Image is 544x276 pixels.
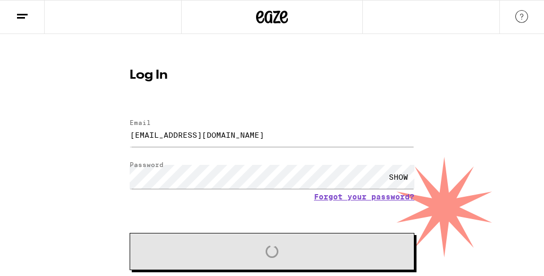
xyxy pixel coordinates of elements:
label: Email [130,119,151,126]
div: SHOW [382,165,414,189]
input: Email [130,123,414,147]
a: Forgot your password? [314,193,414,201]
label: Password [130,161,164,168]
h1: Log In [130,69,414,82]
